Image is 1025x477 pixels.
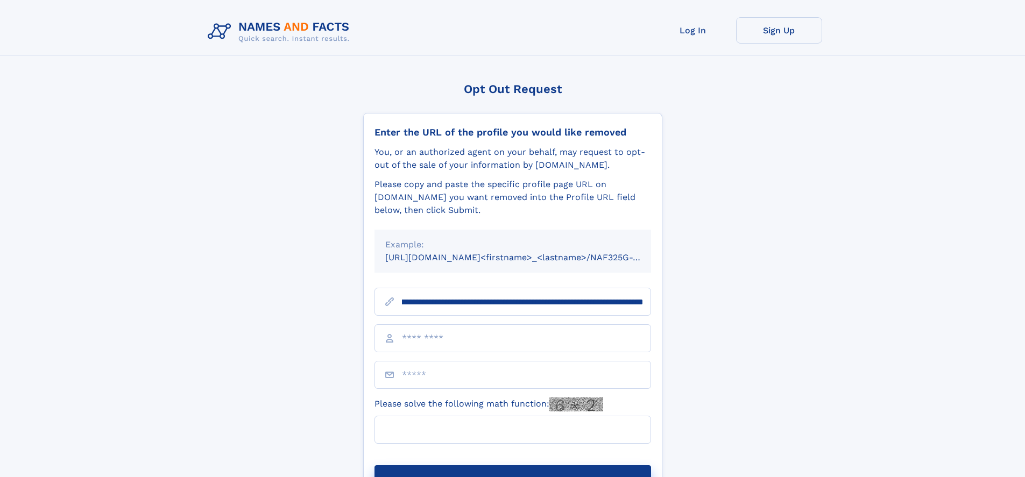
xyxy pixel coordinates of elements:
[374,146,651,172] div: You, or an authorized agent on your behalf, may request to opt-out of the sale of your informatio...
[650,17,736,44] a: Log In
[374,178,651,217] div: Please copy and paste the specific profile page URL on [DOMAIN_NAME] you want removed into the Pr...
[363,82,662,96] div: Opt Out Request
[385,252,671,262] small: [URL][DOMAIN_NAME]<firstname>_<lastname>/NAF325G-xxxxxxxx
[203,17,358,46] img: Logo Names and Facts
[374,126,651,138] div: Enter the URL of the profile you would like removed
[374,397,603,411] label: Please solve the following math function:
[736,17,822,44] a: Sign Up
[385,238,640,251] div: Example:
